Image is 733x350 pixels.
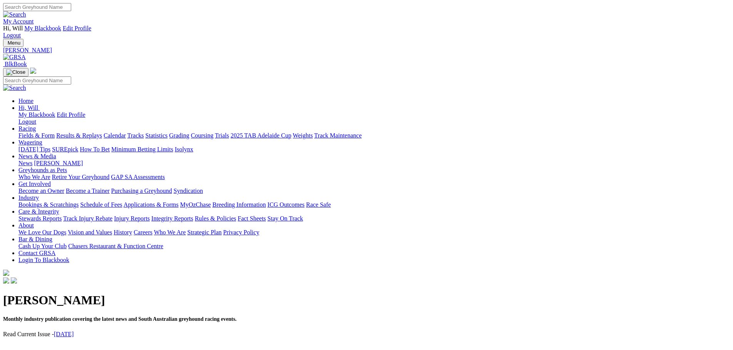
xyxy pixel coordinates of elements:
[54,331,74,337] a: [DATE]
[3,85,26,91] img: Search
[3,61,27,67] a: BlkBook
[63,215,112,222] a: Track Injury Rebate
[6,69,25,75] img: Close
[134,229,152,236] a: Careers
[215,132,229,139] a: Trials
[104,132,126,139] a: Calendar
[18,222,34,229] a: About
[314,132,362,139] a: Track Maintenance
[18,257,69,263] a: Login To Blackbook
[18,229,730,236] div: About
[18,243,730,250] div: Bar & Dining
[3,25,23,32] span: Hi, Will
[151,215,193,222] a: Integrity Reports
[293,132,313,139] a: Weights
[169,132,189,139] a: Grading
[18,250,55,256] a: Contact GRSA
[18,160,32,166] a: News
[111,187,172,194] a: Purchasing a Greyhound
[111,146,173,153] a: Minimum Betting Limits
[3,54,26,61] img: GRSA
[230,132,291,139] a: 2025 TAB Adelaide Cup
[3,277,9,284] img: facebook.svg
[18,201,730,208] div: Industry
[3,47,730,54] a: [PERSON_NAME]
[57,111,85,118] a: Edit Profile
[34,160,83,166] a: [PERSON_NAME]
[66,187,110,194] a: Become a Trainer
[111,174,165,180] a: GAP SA Assessments
[18,174,730,181] div: Greyhounds as Pets
[18,139,42,146] a: Wagering
[238,215,266,222] a: Fact Sheets
[80,201,122,208] a: Schedule of Fees
[11,277,17,284] img: twitter.svg
[187,229,222,236] a: Strategic Plan
[5,61,27,67] span: BlkBook
[68,229,112,236] a: Vision and Values
[18,187,730,194] div: Get Involved
[18,111,55,118] a: My Blackbook
[3,76,71,85] input: Search
[3,293,730,307] h1: [PERSON_NAME]
[80,146,110,153] a: How To Bet
[145,132,168,139] a: Statistics
[114,215,150,222] a: Injury Reports
[8,40,20,46] span: Menu
[18,243,67,249] a: Cash Up Your Club
[124,201,179,208] a: Applications & Forms
[195,215,236,222] a: Rules & Policies
[25,25,62,32] a: My Blackbook
[56,132,102,139] a: Results & Replays
[18,153,56,159] a: News & Media
[18,208,59,215] a: Care & Integrity
[18,167,67,173] a: Greyhounds as Pets
[18,146,730,153] div: Wagering
[3,25,730,39] div: My Account
[18,215,62,222] a: Stewards Reports
[174,187,203,194] a: Syndication
[267,215,303,222] a: Stay On Track
[18,236,52,242] a: Bar & Dining
[3,18,34,25] a: My Account
[223,229,259,236] a: Privacy Policy
[306,201,331,208] a: Race Safe
[114,229,132,236] a: History
[18,174,50,180] a: Who We Are
[18,132,730,139] div: Racing
[52,174,110,180] a: Retire Your Greyhound
[3,331,730,338] p: Read Current Issue -
[18,215,730,222] div: Care & Integrity
[3,68,28,76] button: Toggle navigation
[3,316,237,322] span: Monthly industry publication covering the latest news and South Australian greyhound racing events.
[127,132,144,139] a: Tracks
[18,98,33,104] a: Home
[267,201,304,208] a: ICG Outcomes
[18,194,39,201] a: Industry
[3,39,23,47] button: Toggle navigation
[154,229,186,236] a: Who We Are
[3,32,21,38] a: Logout
[18,125,36,132] a: Racing
[18,105,38,111] span: Hi, Will
[18,132,55,139] a: Fields & Form
[52,146,78,153] a: SUREpick
[18,146,50,153] a: [DATE] Tips
[18,201,78,208] a: Bookings & Scratchings
[3,11,26,18] img: Search
[3,270,9,276] img: logo-grsa-white.png
[191,132,214,139] a: Coursing
[18,187,64,194] a: Become an Owner
[180,201,211,208] a: MyOzChase
[18,181,51,187] a: Get Involved
[212,201,266,208] a: Breeding Information
[18,160,730,167] div: News & Media
[18,229,66,236] a: We Love Our Dogs
[3,3,71,11] input: Search
[18,105,40,111] a: Hi, Will
[18,118,36,125] a: Logout
[175,146,193,153] a: Isolynx
[63,25,91,32] a: Edit Profile
[18,111,730,125] div: Hi, Will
